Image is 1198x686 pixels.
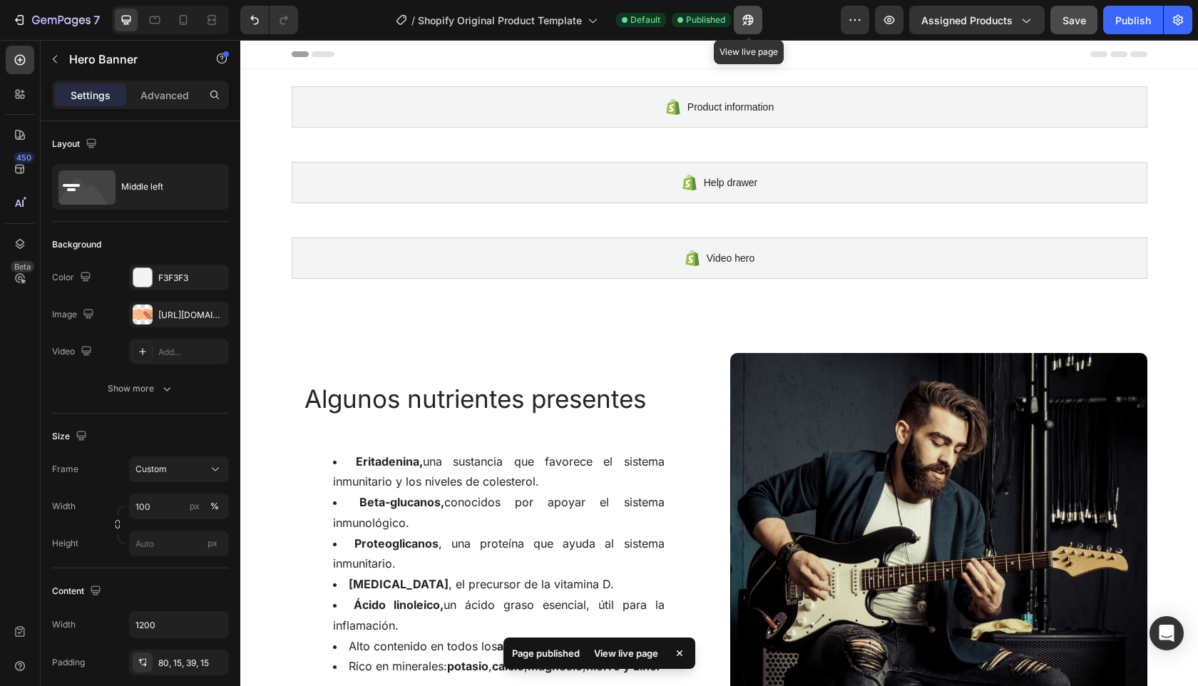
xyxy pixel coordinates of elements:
[52,238,101,251] div: Background
[257,599,394,613] strong: aminoácidos esenciales.
[14,152,34,163] div: 450
[158,309,225,322] div: [URL][DOMAIN_NAME]
[158,272,225,285] div: F3F3F3
[113,558,203,572] strong: Ácido linoleico,
[129,531,229,556] input: px
[69,51,190,68] p: Hero Banner
[291,344,406,374] span: presentes
[135,463,167,476] span: Custom
[93,493,424,535] li: , una proteína que ayuda al sistema inmunitario.
[52,618,76,631] div: Width
[158,657,225,670] div: 80, 15, 39, 15
[210,500,219,513] div: %
[190,500,200,513] div: px
[93,534,424,555] li: , el precursor de la vitamina D.
[252,619,284,633] strong: calcio
[909,6,1045,34] button: Assigned Products
[447,58,533,76] span: Product information
[206,498,223,515] button: px
[512,646,580,660] p: Page published
[52,135,100,154] div: Layout
[1115,13,1151,28] div: Publish
[121,170,208,203] div: Middle left
[52,582,104,601] div: Content
[411,13,415,28] span: /
[1050,6,1097,34] button: Save
[52,656,85,669] div: Padding
[130,612,228,638] input: Auto
[52,268,94,287] div: Color
[93,596,424,617] li: Alto contenido en todos los
[129,456,229,482] button: Custom
[186,498,203,515] button: %
[686,14,725,26] span: Published
[52,463,78,476] label: Frame
[240,6,298,34] div: Undo/Redo
[464,134,517,151] span: Help drawer
[630,14,660,26] span: Default
[921,13,1013,28] span: Assigned Products
[52,427,90,446] div: Size
[93,555,424,596] li: un ácido graso esencial, útil para la inflamación.
[108,382,174,396] div: Show more
[93,452,424,493] li: conocidos por apoyar el sistema inmunológico.
[158,346,225,359] div: Add...
[114,496,198,511] strong: Proteoglicanos
[6,6,106,34] button: 7
[1150,616,1184,650] div: Open Intercom Messenger
[585,643,667,663] div: View live page
[140,88,189,103] p: Advanced
[208,538,217,548] span: px
[52,376,229,401] button: Show more
[167,344,284,374] span: nutrientes
[240,40,1198,686] iframe: Design area
[207,619,248,633] strong: potasio
[52,500,76,513] label: Width
[93,11,100,29] p: 7
[52,342,95,362] div: Video
[108,537,208,551] strong: [MEDICAL_DATA]
[129,493,229,519] input: px%
[287,619,342,633] strong: magnesio
[93,616,424,637] li: Rico en minerales: , , ,
[418,13,582,28] span: Shopify Original Product Template
[71,88,111,103] p: Settings
[64,344,160,374] span: Algunos
[52,305,97,324] div: Image
[1103,6,1163,34] button: Publish
[1063,14,1086,26] span: Save
[346,619,419,633] strong: hierro y zinc.
[466,210,514,227] span: Video hero
[116,414,183,429] strong: Eritadenina,
[119,455,204,469] strong: Beta-glucanos,
[52,537,78,550] label: Height
[11,261,34,272] div: Beta
[93,411,424,453] li: una sustancia que favorece el sistema inmunitario y los niveles de colesterol.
